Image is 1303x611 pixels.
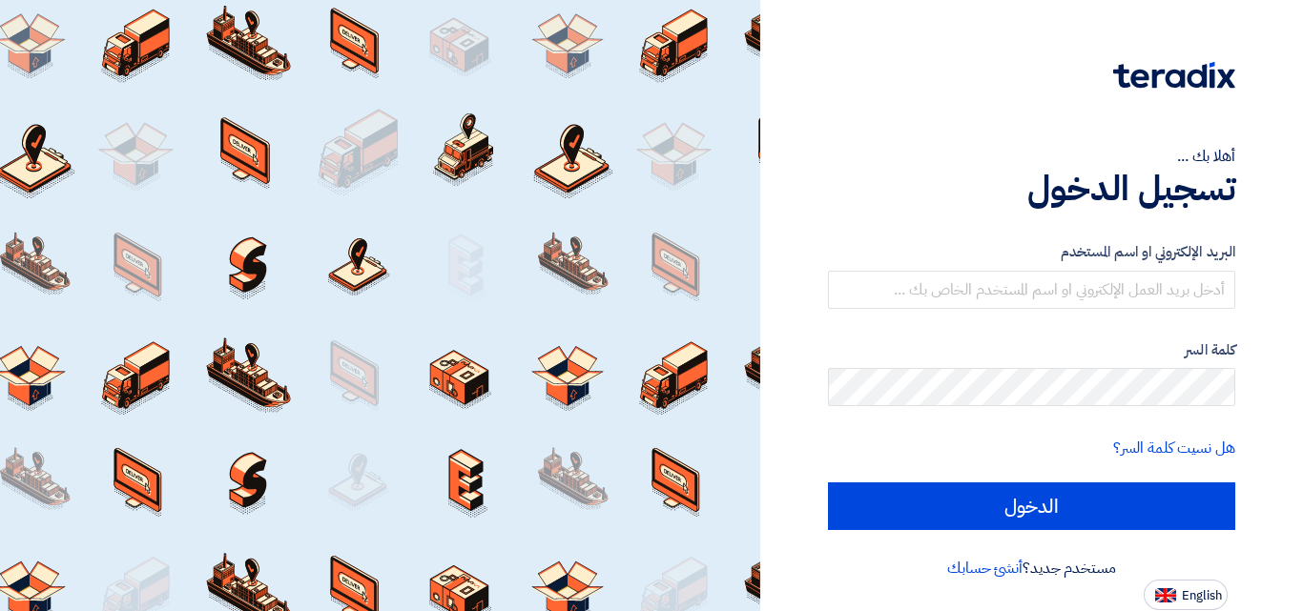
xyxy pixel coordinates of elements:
label: البريد الإلكتروني او اسم المستخدم [828,241,1235,263]
a: هل نسيت كلمة السر؟ [1113,437,1235,459]
h1: تسجيل الدخول [828,168,1235,210]
img: en-US.png [1155,588,1176,602]
input: أدخل بريد العمل الإلكتروني او اسم المستخدم الخاص بك ... [828,271,1235,309]
div: أهلا بك ... [828,145,1235,168]
a: أنشئ حسابك [947,557,1023,580]
button: English [1144,580,1228,610]
span: English [1182,589,1222,602]
img: Teradix logo [1113,62,1235,89]
div: مستخدم جديد؟ [828,557,1235,580]
input: الدخول [828,482,1235,530]
label: كلمة السر [828,339,1235,361]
